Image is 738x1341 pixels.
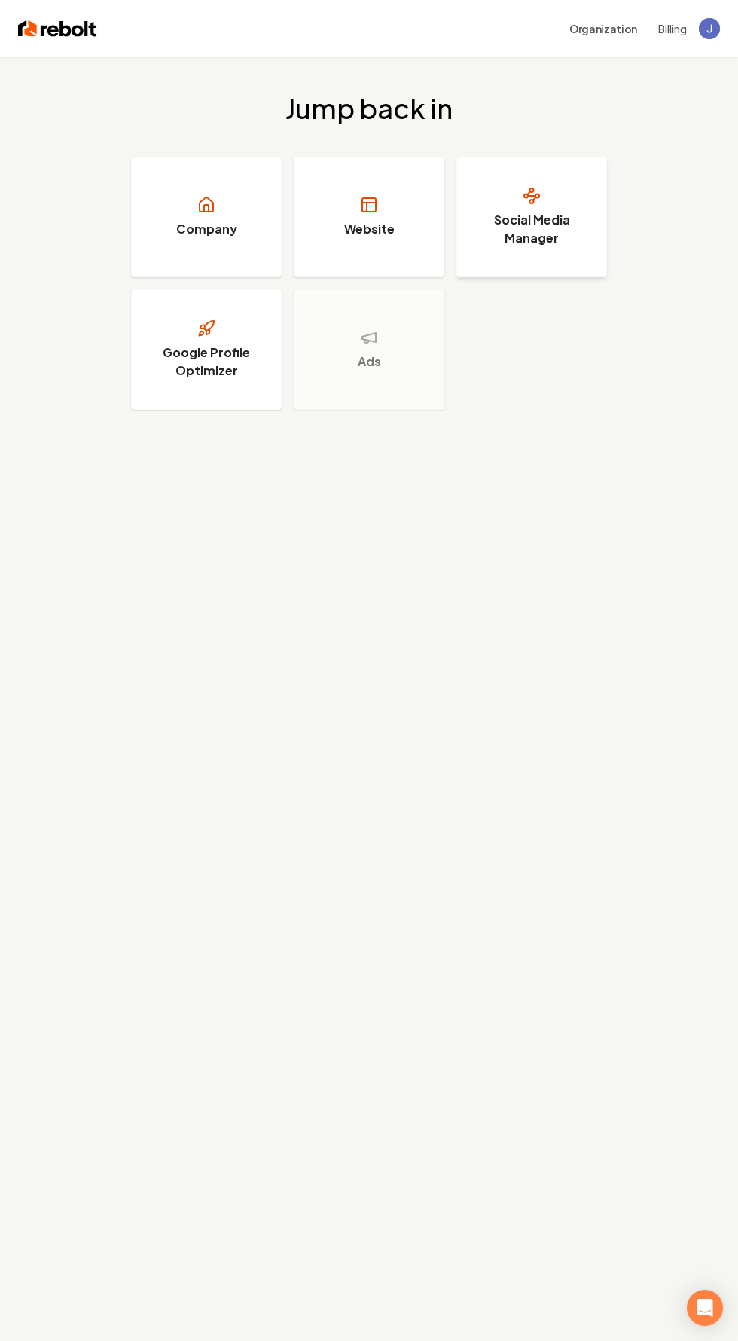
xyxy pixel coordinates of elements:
[456,157,607,277] a: Social Media Manager
[358,353,381,371] h3: Ads
[131,289,282,410] a: Google Profile Optimizer
[699,18,720,39] img: Jacob Elser
[658,21,687,36] button: Billing
[344,220,395,238] h3: Website
[560,15,646,42] button: Organization
[176,220,237,238] h3: Company
[294,157,444,277] a: Website
[475,211,588,247] h3: Social Media Manager
[687,1290,723,1326] div: Open Intercom Messenger
[150,344,263,380] h3: Google Profile Optimizer
[699,18,720,39] button: Open user button
[131,157,282,277] a: Company
[285,93,453,124] h2: Jump back in
[18,18,97,39] img: Rebolt Logo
